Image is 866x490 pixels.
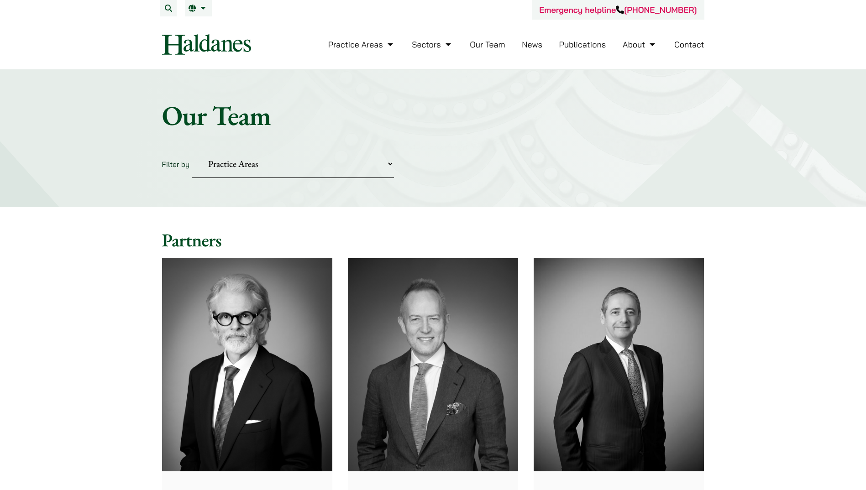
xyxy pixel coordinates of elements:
[559,39,606,50] a: Publications
[162,99,704,132] h1: Our Team
[470,39,505,50] a: Our Team
[162,160,190,169] label: Filter by
[328,39,395,50] a: Practice Areas
[189,5,208,12] a: EN
[674,39,704,50] a: Contact
[522,39,542,50] a: News
[539,5,697,15] a: Emergency helpline[PHONE_NUMBER]
[623,39,657,50] a: About
[162,34,251,55] img: Logo of Haldanes
[412,39,453,50] a: Sectors
[162,229,704,251] h2: Partners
